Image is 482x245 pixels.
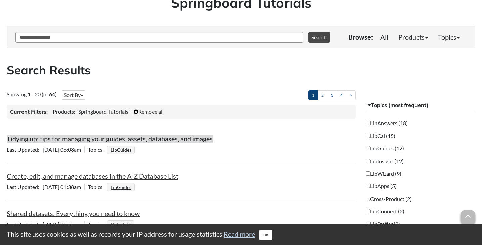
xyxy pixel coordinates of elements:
p: Browse: [348,32,373,42]
a: Topics [433,30,465,44]
input: LibWizard (9) [366,171,370,176]
label: LibInsight (12) [366,157,404,165]
ul: Topics [107,184,136,190]
button: Close [259,230,272,240]
a: Products [393,30,433,44]
span: arrow_upward [461,210,475,225]
a: All [375,30,393,44]
button: Topics (most frequent) [366,99,475,111]
span: Topics [88,221,107,228]
ul: Topics [107,221,136,228]
a: 1 [308,90,318,100]
label: LibCal (15) [366,132,395,140]
a: Read more [224,230,255,238]
input: LibStaffer (2) [366,222,370,226]
a: arrow_upward [461,211,475,219]
span: [DATE] 01:38am [7,184,84,190]
a: > [346,90,356,100]
label: LibApps (5) [366,182,397,190]
a: LibInsight [109,220,132,230]
input: LibCal (15) [366,134,370,138]
span: Showing 1 - 20 (of 64) [7,91,57,97]
label: LibWizard (9) [366,170,401,177]
label: LibAnswers (18) [366,119,408,127]
input: LibGuides (12) [366,146,370,150]
input: LibInsight (12) [366,159,370,163]
ul: Pagination of search results [308,90,356,100]
h2: Search Results [7,62,475,78]
label: LibGuides (12) [366,145,404,152]
a: Remove all [134,108,164,115]
a: Tidying up: tips for managing your guides, assets, databases, and images [7,135,213,143]
label: LibConnect (2) [366,208,404,215]
label: Cross-Product (2) [366,195,412,203]
a: 3 [327,90,337,100]
span: [DATE] 06:08am [7,146,84,153]
span: Topics [88,146,107,153]
span: Topics [88,184,107,190]
ul: Topics [107,146,136,153]
span: "Springboard Tutorials" [76,108,130,115]
h3: Current Filters [10,108,48,115]
input: LibApps (5) [366,184,370,188]
span: Last Updated [7,184,43,190]
button: Sort By [62,90,85,100]
span: Last Updated [7,221,43,228]
input: LibAnswers (18) [366,121,370,125]
label: LibStaffer (2) [366,220,400,228]
a: 2 [318,90,327,100]
input: Cross-Product (2) [366,197,370,201]
a: Shared datasets: Everything you need to know [7,209,140,217]
input: LibConnect (2) [366,209,370,213]
span: [DATE] 05:55am [7,221,84,228]
span: Last Updated [7,146,43,153]
span: Products: [53,108,75,115]
a: LibGuides [109,145,132,155]
a: 4 [337,90,346,100]
a: Create, edit, and manage databases in the A-Z Database List [7,172,178,180]
a: LibGuides [109,182,132,192]
button: Search [308,32,330,43]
